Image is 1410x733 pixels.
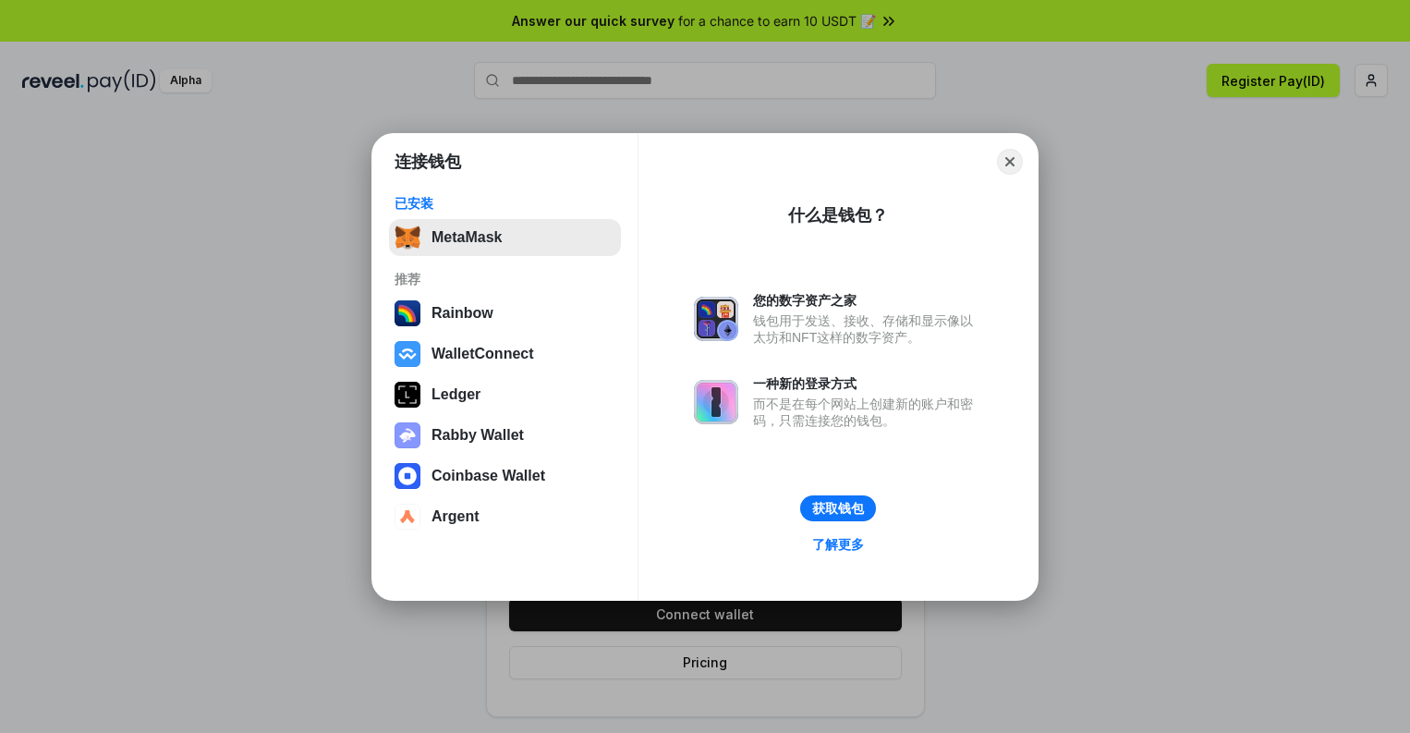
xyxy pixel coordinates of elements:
div: Argent [432,508,480,525]
div: Coinbase Wallet [432,468,545,484]
img: svg+xml,%3Csvg%20width%3D%2228%22%20height%3D%2228%22%20viewBox%3D%220%200%2028%2028%22%20fill%3D... [395,463,420,489]
img: svg+xml,%3Csvg%20width%3D%2228%22%20height%3D%2228%22%20viewBox%3D%220%200%2028%2028%22%20fill%3D... [395,341,420,367]
div: MetaMask [432,229,502,246]
img: svg+xml,%3Csvg%20xmlns%3D%22http%3A%2F%2Fwww.w3.org%2F2000%2Fsvg%22%20fill%3D%22none%22%20viewBox... [694,380,738,424]
button: Ledger [389,376,621,413]
div: 钱包用于发送、接收、存储和显示像以太坊和NFT这样的数字资产。 [753,312,982,346]
img: svg+xml,%3Csvg%20xmlns%3D%22http%3A%2F%2Fwww.w3.org%2F2000%2Fsvg%22%20fill%3D%22none%22%20viewBox... [694,297,738,341]
button: Argent [389,498,621,535]
button: 获取钱包 [800,495,876,521]
img: svg+xml,%3Csvg%20xmlns%3D%22http%3A%2F%2Fwww.w3.org%2F2000%2Fsvg%22%20fill%3D%22none%22%20viewBox... [395,422,420,448]
div: Rabby Wallet [432,427,524,444]
button: Rainbow [389,295,621,332]
div: 推荐 [395,271,615,287]
a: 了解更多 [801,532,875,556]
div: 了解更多 [812,536,864,553]
img: svg+xml,%3Csvg%20fill%3D%22none%22%20height%3D%2233%22%20viewBox%3D%220%200%2035%2033%22%20width%... [395,225,420,250]
button: Coinbase Wallet [389,458,621,495]
div: 您的数字资产之家 [753,292,982,309]
img: svg+xml,%3Csvg%20width%3D%22120%22%20height%3D%22120%22%20viewBox%3D%220%200%20120%20120%22%20fil... [395,300,420,326]
div: 而不是在每个网站上创建新的账户和密码，只需连接您的钱包。 [753,396,982,429]
div: Rainbow [432,305,493,322]
img: svg+xml,%3Csvg%20width%3D%2228%22%20height%3D%2228%22%20viewBox%3D%220%200%2028%2028%22%20fill%3D... [395,504,420,530]
button: MetaMask [389,219,621,256]
div: 一种新的登录方式 [753,375,982,392]
div: 获取钱包 [812,500,864,517]
div: WalletConnect [432,346,534,362]
button: Rabby Wallet [389,417,621,454]
div: 什么是钱包？ [788,204,888,226]
img: svg+xml,%3Csvg%20xmlns%3D%22http%3A%2F%2Fwww.w3.org%2F2000%2Fsvg%22%20width%3D%2228%22%20height%3... [395,382,420,408]
h1: 连接钱包 [395,151,461,173]
button: Close [997,149,1023,175]
button: WalletConnect [389,336,621,373]
div: 已安装 [395,195,615,212]
div: Ledger [432,386,480,403]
